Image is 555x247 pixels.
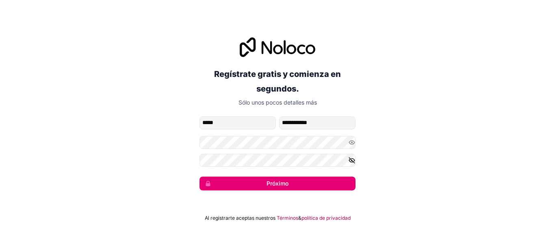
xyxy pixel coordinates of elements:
button: Próximo [199,177,356,190]
font: Sólo unos pocos detalles más [238,99,317,106]
a: política de privacidad [301,215,351,221]
font: Al registrarte aceptas nuestros [205,215,275,221]
input: nombre de pila [199,116,276,129]
input: apellido [279,116,356,129]
font: Próximo [267,180,288,187]
input: Confirmar Contraseña [199,154,356,167]
font: & [298,215,301,221]
input: Contraseña [199,136,356,149]
a: Términos [277,215,298,221]
font: Regístrate gratis y comienza en segundos. [214,69,341,94]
